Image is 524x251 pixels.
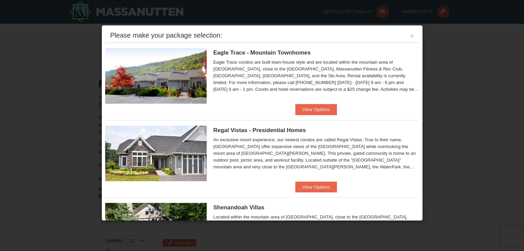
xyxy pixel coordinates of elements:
div: Please make your package selection: [110,32,222,39]
span: Regal Vistas - Presidential Homes [213,127,306,133]
div: Located within the mountain area of [GEOGRAPHIC_DATA], close to the [GEOGRAPHIC_DATA], Massanutte... [213,214,419,248]
span: Eagle Trace - Mountain Townhomes [213,49,311,56]
img: 19218983-1-9b289e55.jpg [105,48,207,104]
button: View Options [295,182,337,192]
span: Shenandoah Villas [213,204,265,211]
div: Eagle Trace condos are built town-house style and are located within the mountain area of [GEOGRA... [213,59,419,93]
div: An exclusive resort experience, our newest condos are called Regal Vistas. True to their name, [G... [213,137,419,170]
img: 19218991-1-902409a9.jpg [105,126,207,181]
button: View Options [295,104,337,115]
button: × [410,33,414,39]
